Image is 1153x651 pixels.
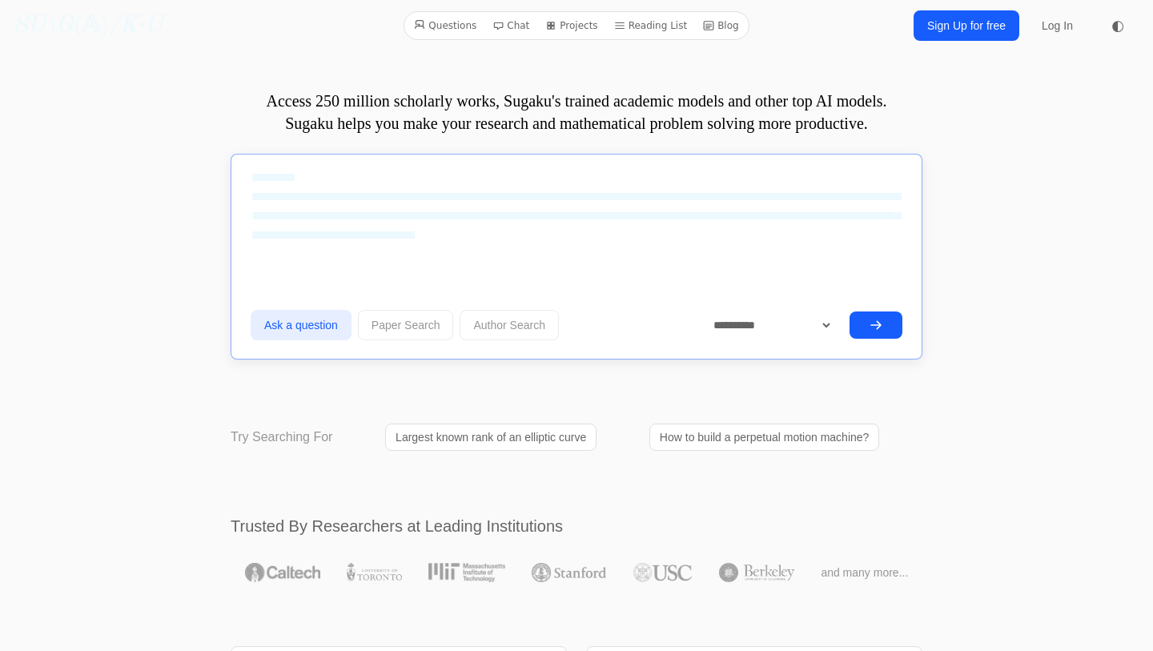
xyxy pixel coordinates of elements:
img: Caltech [245,563,320,582]
a: Blog [697,15,745,36]
button: Ask a question [251,310,352,340]
a: Log In [1032,11,1083,40]
a: How to build a perpetual motion machine? [649,424,880,451]
button: Author Search [460,310,559,340]
img: University of Toronto [347,563,401,582]
p: Access 250 million scholarly works, Sugaku's trained academic models and other top AI models. Sug... [231,90,922,135]
a: Questions [408,15,483,36]
a: Chat [486,15,536,36]
span: and many more... [821,565,908,581]
i: SU\G [13,14,74,38]
button: ◐ [1102,10,1134,42]
i: /K·U [109,14,163,38]
a: Largest known rank of an elliptic curve [385,424,597,451]
a: Projects [539,15,604,36]
a: Reading List [608,15,694,36]
img: UC Berkeley [719,563,794,582]
p: Try Searching For [231,428,332,447]
img: Stanford [532,563,606,582]
button: Paper Search [358,310,454,340]
a: SU\G(𝔸)/K·U [13,11,163,40]
img: USC [633,563,692,582]
a: Sign Up for free [914,10,1019,41]
h2: Trusted By Researchers at Leading Institutions [231,515,922,537]
span: ◐ [1111,18,1124,33]
img: MIT [428,563,504,582]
